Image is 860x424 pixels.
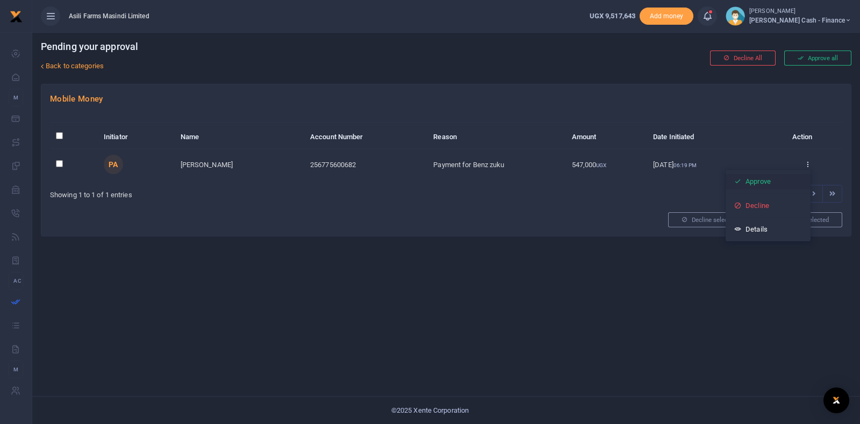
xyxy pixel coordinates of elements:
th: Action: activate to sort column ascending [772,126,842,149]
td: 256775600682 [304,149,427,180]
li: M [9,89,23,106]
small: UGX [596,162,606,168]
th: Account Number: activate to sort column ascending [304,126,427,149]
div: Open Intercom Messenger [823,387,849,413]
span: UGX 9,517,643 [590,12,635,20]
button: Approve all [784,51,851,66]
span: [PERSON_NAME] Cash - Finance [749,16,851,25]
h4: Pending your approval [41,41,578,53]
small: [PERSON_NAME] [749,7,851,16]
td: 547,000 [565,149,647,180]
td: [DATE] [647,149,772,180]
a: Approve [726,174,811,189]
a: profile-user [PERSON_NAME] [PERSON_NAME] Cash - Finance [726,6,851,26]
th: Amount: activate to sort column ascending [565,126,647,149]
td: [PERSON_NAME] [174,149,304,180]
img: logo-small [10,10,23,23]
th: Reason: activate to sort column ascending [427,126,565,149]
th: Initiator: activate to sort column ascending [98,126,175,149]
a: Details [726,222,811,237]
span: Pricillah Ankunda [104,155,123,174]
li: Wallet ballance [585,11,640,21]
img: profile-user [726,6,745,26]
td: Payment for Benz zuku [427,149,565,180]
a: Back to categories [38,57,578,75]
a: Decline [726,198,811,213]
small: 06:19 PM [673,162,697,168]
a: Add money [640,11,693,19]
a: UGX 9,517,643 [590,11,635,21]
th: Name: activate to sort column ascending [174,126,304,149]
div: Showing 1 to 1 of 1 entries [50,184,442,200]
th: Date Initiated: activate to sort column ascending [647,126,772,149]
span: Asili Farms Masindi Limited [64,11,154,21]
span: Add money [640,8,693,25]
li: M [9,361,23,378]
h4: Mobile Money [50,93,842,105]
li: Ac [9,272,23,290]
th: : activate to sort column descending [50,126,98,149]
button: Decline All [710,51,776,66]
li: Toup your wallet [640,8,693,25]
a: logo-small logo-large logo-large [10,12,23,20]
